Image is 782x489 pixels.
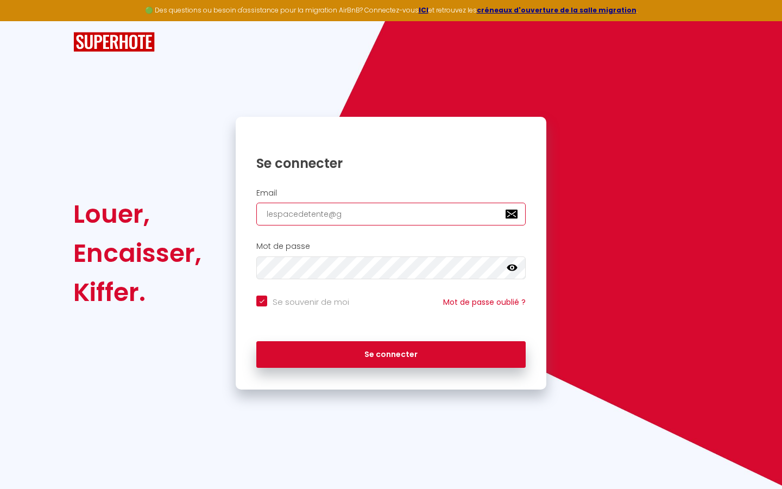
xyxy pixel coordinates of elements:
[73,234,201,273] div: Encaisser,
[256,242,526,251] h2: Mot de passe
[256,203,526,225] input: Ton Email
[73,195,201,234] div: Louer,
[73,32,155,52] img: SuperHote logo
[256,341,526,368] button: Se connecter
[256,189,526,198] h2: Email
[443,297,526,308] a: Mot de passe oublié ?
[9,4,41,37] button: Ouvrir le widget de chat LiveChat
[256,155,526,172] h1: Se connecter
[419,5,428,15] a: ICI
[73,273,201,312] div: Kiffer.
[477,5,636,15] a: créneaux d'ouverture de la salle migration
